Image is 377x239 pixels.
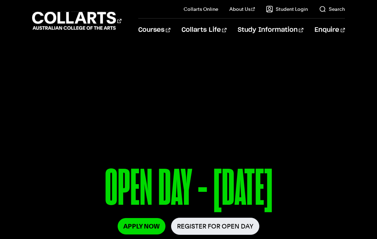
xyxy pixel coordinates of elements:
a: About Us [229,6,255,13]
a: Study Information [238,19,303,42]
a: Student Login [266,6,308,13]
a: Collarts Online [184,6,218,13]
a: Apply Now [118,218,165,234]
a: Collarts Life [182,19,227,42]
a: Register for Open Day [171,218,259,235]
a: Enquire [315,19,345,42]
p: OPEN DAY - [DATE] [32,162,345,218]
div: Go to homepage [32,11,121,31]
a: Search [319,6,345,13]
a: Courses [138,19,170,42]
